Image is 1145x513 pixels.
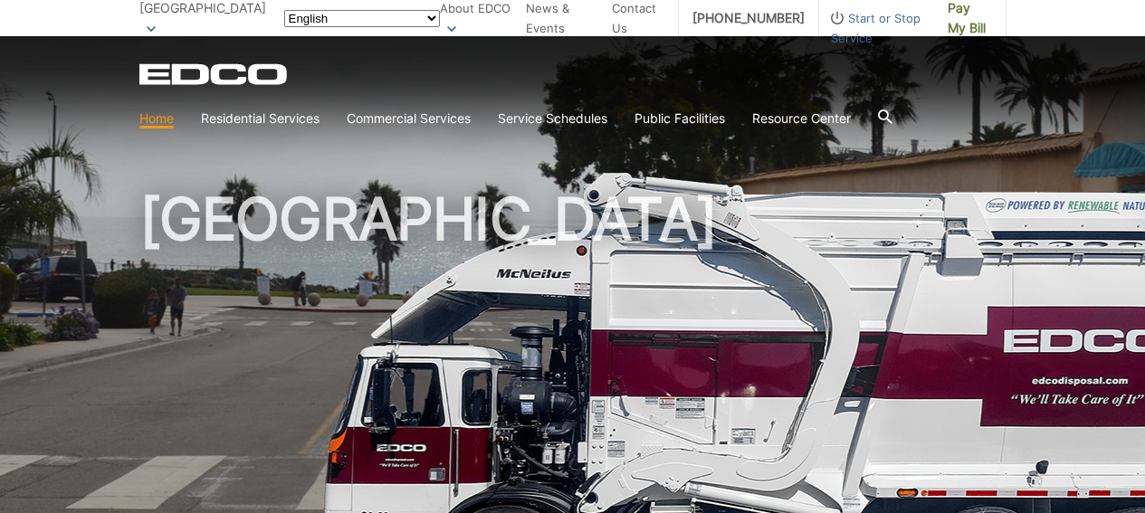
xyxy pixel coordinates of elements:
[139,63,290,85] a: EDCD logo. Return to the homepage.
[284,10,440,27] select: Select a language
[347,109,471,128] a: Commercial Services
[752,109,851,128] a: Resource Center
[498,109,607,128] a: Service Schedules
[201,109,320,128] a: Residential Services
[635,109,725,128] a: Public Facilities
[139,109,174,128] a: Home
